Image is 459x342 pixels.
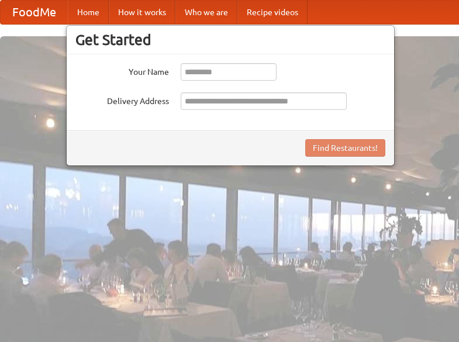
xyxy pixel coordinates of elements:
[75,63,169,78] label: Your Name
[305,139,385,157] button: Find Restaurants!
[1,1,68,24] a: FoodMe
[237,1,308,24] a: Recipe videos
[75,92,169,107] label: Delivery Address
[75,31,385,49] h3: Get Started
[175,1,237,24] a: Who we are
[109,1,175,24] a: How it works
[68,1,109,24] a: Home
